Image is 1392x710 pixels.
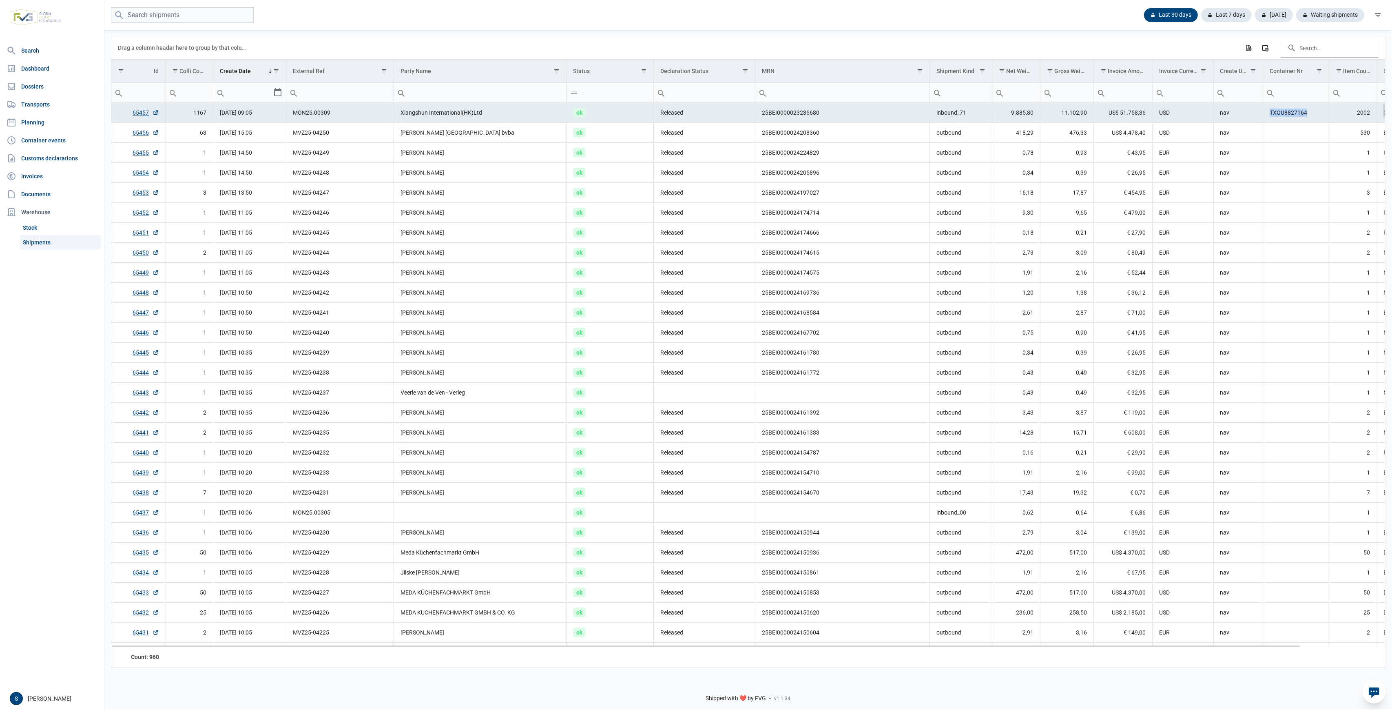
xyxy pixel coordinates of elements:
a: Documents [3,186,101,202]
td: EUR [1153,303,1214,323]
a: Transports [3,96,101,113]
td: 2 [1329,243,1377,263]
td: outbound [930,223,992,243]
td: [PERSON_NAME] [394,243,567,263]
div: Search box [1329,83,1344,102]
input: Filter cell [213,83,273,102]
td: Filter cell [1040,83,1093,103]
td: outbound [930,283,992,303]
span: Show filter options for column 'Container Nr' [1316,68,1322,74]
td: 25BEI0000024174575 [755,263,930,283]
div: Data grid toolbar [118,36,1379,59]
td: Column Invoice Currency [1153,60,1214,83]
td: Column Gross Weight [1040,60,1093,83]
td: Released [654,103,755,123]
td: 17,87 [1040,183,1093,203]
td: 9,30 [992,203,1040,223]
td: 25BEI0000024224829 [755,143,930,163]
td: Column Shipment Kind [930,60,992,83]
div: Search box [1153,83,1167,102]
td: 1,20 [992,283,1040,303]
td: 2,87 [1040,303,1093,323]
td: 25BEI0000024174666 [755,223,930,243]
td: MVZ25-04245 [286,223,394,243]
td: 1 [166,383,213,403]
a: 65454 [133,169,159,177]
a: 65445 [133,348,159,357]
td: 0,78 [992,143,1040,163]
div: Search box [654,83,668,102]
td: nav [1213,243,1263,263]
td: 1 [1329,143,1377,163]
td: Column Container Nr [1263,60,1329,83]
td: Column Party Name [394,60,567,83]
div: filter [1371,8,1385,22]
td: Column MRN [755,60,930,83]
td: EUR [1153,243,1214,263]
input: Filter cell [166,83,213,102]
td: nav [1213,163,1263,183]
td: 1 [166,363,213,383]
td: 3 [1329,183,1377,203]
td: outbound [930,203,992,223]
td: Filter cell [1263,83,1329,103]
td: nav [1213,103,1263,123]
a: Stock [20,220,101,235]
td: 1167 [166,103,213,123]
td: EUR [1153,143,1214,163]
a: Dossiers [3,78,101,95]
td: nav [1213,203,1263,223]
td: nav [1213,183,1263,203]
span: Show filter options for column 'Party Name' [553,68,560,74]
td: Released [654,263,755,283]
td: 1 [166,143,213,163]
input: Filter cell [567,83,653,102]
td: 0,49 [1040,383,1093,403]
input: Filter cell [1153,83,1213,102]
td: outbound [930,243,992,263]
td: 25BEI0000024167702 [755,323,930,343]
td: outbound [930,383,992,403]
a: 65455 [133,149,159,157]
div: Search box [1377,83,1392,102]
td: Filter cell [1329,83,1377,103]
a: 65452 [133,209,159,217]
td: 25BEI0000024169736 [755,283,930,303]
input: Filter cell [1094,83,1152,102]
td: [PERSON_NAME] [394,323,567,343]
td: outbound [930,183,992,203]
td: 2 [166,243,213,263]
td: 9.885,80 [992,103,1040,123]
a: Invoices [3,168,101,184]
input: Filter cell [992,83,1040,102]
td: outbound [930,143,992,163]
input: Filter cell [1214,83,1263,102]
td: 476,33 [1040,123,1093,143]
td: MVZ25-04246 [286,203,394,223]
td: 25BEI0000024161333 [755,423,930,443]
td: Filter cell [166,83,213,103]
div: Column Chooser [1258,40,1272,55]
input: Search in the data grid [1281,38,1379,58]
td: nav [1213,263,1263,283]
td: outbound [930,423,992,443]
td: Filter cell [1094,83,1153,103]
a: 65451 [133,229,159,237]
td: 0,75 [992,323,1040,343]
td: 2002 [1329,103,1377,123]
td: 16,18 [992,183,1040,203]
td: [PERSON_NAME] [394,163,567,183]
span: Show filter options for column 'Create Date' [273,68,279,74]
td: 0,93 [1040,143,1093,163]
td: MON25.00309 [286,103,394,123]
td: MVZ25-04237 [286,383,394,403]
td: Released [654,203,755,223]
td: outbound [930,343,992,363]
td: 1 [166,323,213,343]
div: Export all data to Excel [1241,40,1256,55]
div: Search box [1263,83,1278,102]
td: 25BEI0000024161392 [755,403,930,423]
td: outbound [930,123,992,143]
a: Customs declarations [3,150,101,166]
td: MVZ25-04249 [286,143,394,163]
